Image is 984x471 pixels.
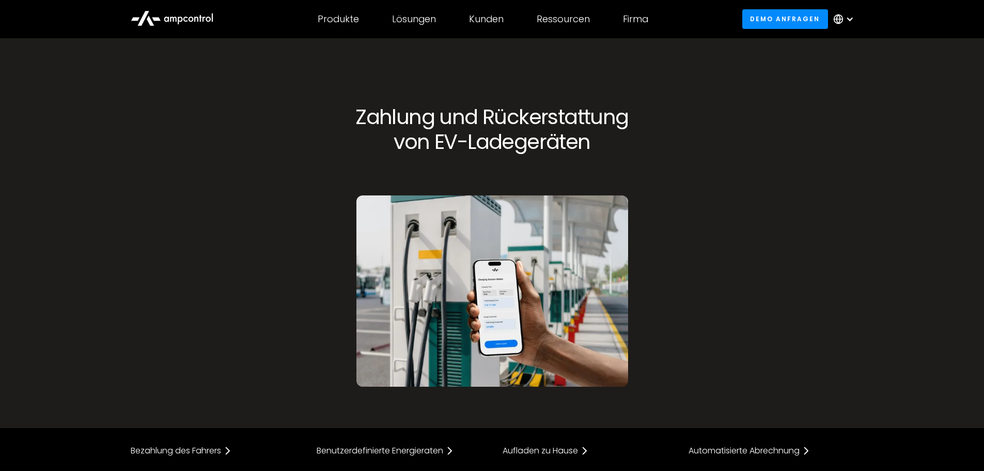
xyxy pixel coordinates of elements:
div: Bezahlung des Fahrers [131,447,221,455]
div: Ressourcen [537,13,590,25]
h1: Zahlung und Rückerstattung von EV-Ladegeräten [317,104,668,154]
div: Benutzerdefinierte Energieraten [317,447,443,455]
a: Automatisierte Abrechnung [689,445,854,457]
a: Bezahlung des Fahrers [131,445,296,457]
a: Benutzerdefinierte Energieraten [317,445,482,457]
div: Automatisierte Abrechnung [689,447,800,455]
div: Lösungen [392,13,436,25]
div: Firma [623,13,648,25]
img: Driver app for ev charger payment [356,195,628,387]
div: Kunden [469,13,504,25]
div: Produkte [318,13,359,25]
a: Demo anfragen [742,9,828,28]
div: Aufladen zu Hause [503,447,578,455]
a: Aufladen zu Hause [503,445,668,457]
